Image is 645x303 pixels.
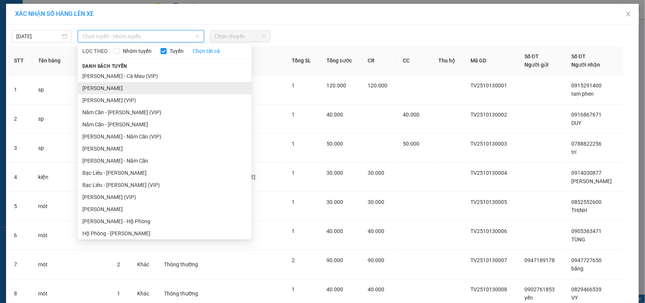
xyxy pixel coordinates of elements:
span: Số ĐT [571,53,586,59]
span: 90.000 [326,257,343,263]
span: Người gửi [524,62,549,68]
span: 0914030877 [571,170,602,176]
span: XÁC NHẬN SỐ HÀNG LÊN XE [15,10,94,17]
span: TV2510130002 [470,112,507,118]
li: Năm Căn - [PERSON_NAME] [78,118,252,131]
span: 2 [117,261,120,267]
span: băng [571,266,583,272]
th: CC [397,46,432,75]
span: THỊNH [571,207,587,213]
span: Số ĐT [524,53,539,59]
span: TV2510130007 [470,257,507,263]
span: Nhóm tuyến [120,47,155,55]
span: close [625,11,631,17]
span: 40.000 [403,112,420,118]
span: 1 [292,141,295,147]
li: Bạc Liêu - [PERSON_NAME] [78,167,252,179]
span: LỌC THEO [82,47,108,55]
span: 30.000 [368,199,385,205]
td: mót [32,221,111,250]
span: 0947189178 [524,257,555,263]
li: Hotline: 02839552959 [71,28,316,37]
span: TV2510130005 [470,199,507,205]
td: 5 [8,192,32,221]
span: Danh sách tuyến [78,63,132,70]
span: TV2510130006 [470,228,507,234]
span: 50.000 [403,141,420,147]
li: 26 Phó Cơ Điều, Phường 12 [71,19,316,28]
span: 40.000 [368,228,385,234]
span: Người nhận [571,62,600,68]
span: 30.000 [368,170,385,176]
span: 0905363471 [571,228,602,234]
li: [PERSON_NAME] (VIP) [78,94,252,106]
span: 0902761853 [524,286,555,292]
td: 4 [8,163,32,192]
span: 50.000 [326,141,343,147]
td: sp [32,104,111,134]
span: [PERSON_NAME] [571,178,612,184]
td: sp [32,75,111,104]
span: trí [571,149,576,155]
span: 1 [117,291,120,297]
span: 120.000 [368,82,388,89]
span: TV2510130003 [470,141,507,147]
span: 0947727650 [571,257,602,263]
td: 3 [8,134,32,163]
th: Mã GD [464,46,518,75]
a: Chọn tất cả [193,47,220,55]
span: 0788822256 [571,141,602,147]
td: 6 [8,221,32,250]
td: Khác [131,250,158,279]
td: mót [32,192,111,221]
li: [PERSON_NAME] [78,203,252,215]
th: STT [8,46,32,75]
td: 1 [8,75,32,104]
span: Tuyến [167,47,187,55]
span: 1 [292,112,295,118]
span: DUY [571,120,581,126]
li: Hộ Phòng - [PERSON_NAME] [78,227,252,239]
th: Tổng cước [320,46,362,75]
span: 1 [292,286,295,292]
span: tam phen [571,91,594,97]
span: 30.000 [326,199,343,205]
span: 0915291400 [571,82,602,89]
li: [PERSON_NAME] - Hộ Phòng [78,215,252,227]
span: Chọn chuyến [215,31,266,42]
th: Tổng SL [286,46,320,75]
td: mót [32,250,111,279]
span: TÙNG [571,236,585,242]
th: Tên hàng [32,46,111,75]
li: [PERSON_NAME] (VIP) [78,191,252,203]
li: [PERSON_NAME] - Cà Mau (VIP) [78,70,252,82]
li: [PERSON_NAME] [78,143,252,155]
span: TV2510130008 [470,286,507,292]
span: 1 [292,199,295,205]
li: Bạc Liêu - [PERSON_NAME] (VIP) [78,179,252,191]
span: 1 [292,82,295,89]
b: GỬI : Trạm [PERSON_NAME] [9,55,142,67]
td: sp [32,134,111,163]
input: 13/10/2025 [16,32,60,40]
td: 2 [8,104,32,134]
span: TV2510130001 [470,82,507,89]
span: yến [524,295,533,301]
span: 1 [292,170,295,176]
th: CR [362,46,397,75]
td: Thông thường [158,250,209,279]
span: Chọn tuyến - nhóm tuyến [82,31,200,42]
span: 120.000 [326,82,346,89]
td: 7 [8,250,32,279]
span: TV2510130004 [470,170,507,176]
span: 1 [292,228,295,234]
span: 40.000 [326,112,343,118]
th: Thu hộ [432,46,464,75]
span: 40.000 [368,286,385,292]
span: 0852552600 [571,199,602,205]
td: kiện [32,163,111,192]
span: 0829466539 [571,286,602,292]
span: 2 [292,257,295,263]
span: VY [571,295,578,301]
span: 40.000 [326,228,343,234]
